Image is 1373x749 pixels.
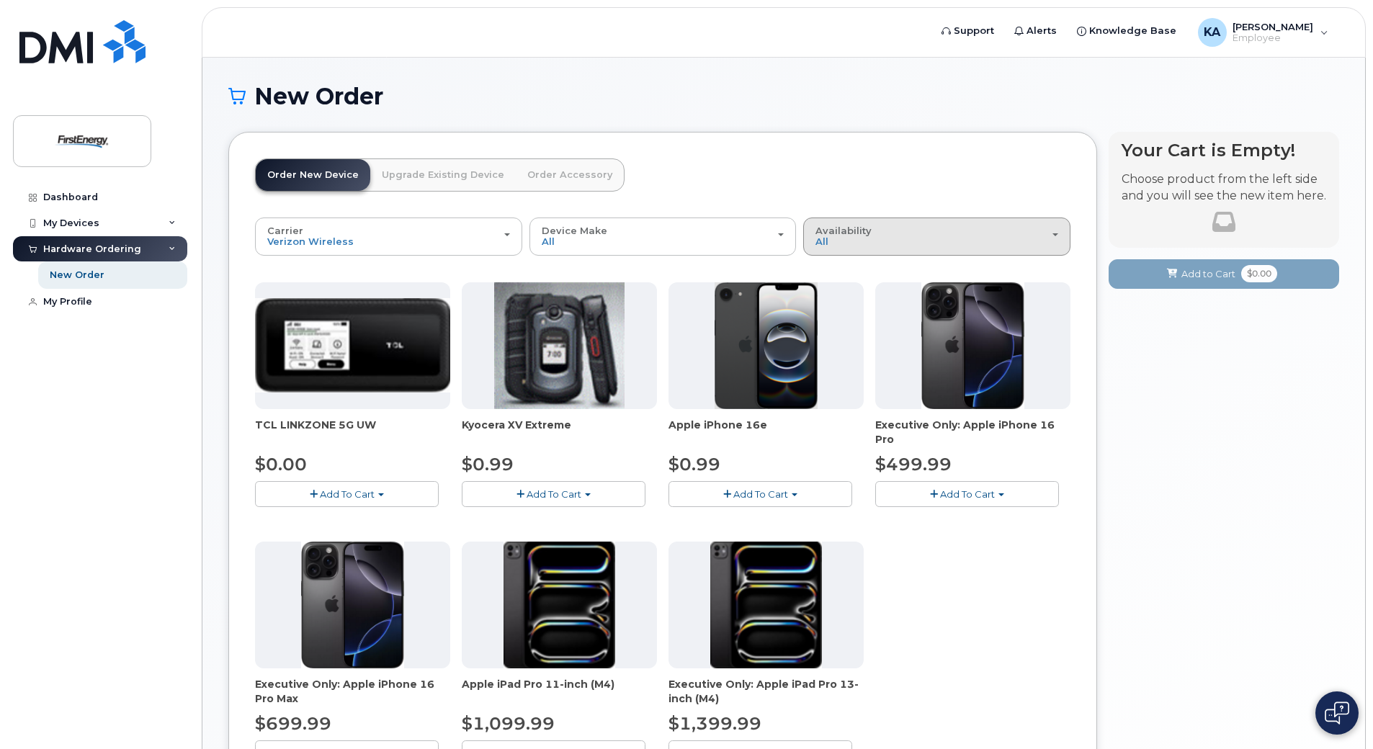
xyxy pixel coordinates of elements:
[527,488,581,500] span: Add To Cart
[370,159,516,191] a: Upgrade Existing Device
[542,236,555,247] span: All
[668,677,864,706] div: Executive Only: Apple iPad Pro 13-inch (M4)
[733,488,788,500] span: Add To Cart
[255,481,439,506] button: Add To Cart
[228,84,1339,109] h1: New Order
[267,225,303,236] span: Carrier
[462,481,645,506] button: Add To Cart
[1122,171,1326,205] p: Choose product from the left side and you will see the new item here.
[1325,701,1349,725] img: Open chat
[255,217,522,255] button: Carrier Verizon Wireless
[301,542,403,668] img: iphone_16_pro.png
[668,713,761,734] span: $1,399.99
[462,713,555,734] span: $1,099.99
[267,236,354,247] span: Verizon Wireless
[462,454,514,475] span: $0.99
[255,454,307,475] span: $0.00
[940,488,995,500] span: Add To Cart
[255,418,450,447] div: TCL LINKZONE 5G UW
[494,282,625,409] img: xvextreme.gif
[255,713,331,734] span: $699.99
[529,217,797,255] button: Device Make All
[542,225,607,236] span: Device Make
[255,677,450,706] div: Executive Only: Apple iPhone 16 Pro Max
[875,481,1059,506] button: Add To Cart
[875,454,952,475] span: $499.99
[875,418,1070,447] div: Executive Only: Apple iPhone 16 Pro
[516,159,624,191] a: Order Accessory
[715,282,818,409] img: iphone16e.png
[255,298,450,393] img: linkzone5g.png
[815,225,872,236] span: Availability
[462,418,657,447] div: Kyocera XV Extreme
[256,159,370,191] a: Order New Device
[1181,267,1235,281] span: Add to Cart
[668,418,864,447] div: Apple iPhone 16e
[1241,265,1277,282] span: $0.00
[710,542,822,668] img: ipad_pro_11_m4.png
[668,481,852,506] button: Add To Cart
[320,488,375,500] span: Add To Cart
[1122,140,1326,160] h4: Your Cart is Empty!
[668,454,720,475] span: $0.99
[921,282,1024,409] img: iphone_16_pro.png
[462,677,657,706] div: Apple iPad Pro 11-inch (M4)
[803,217,1070,255] button: Availability All
[504,542,615,668] img: ipad_pro_11_m4.png
[815,236,828,247] span: All
[1109,259,1339,289] button: Add to Cart $0.00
